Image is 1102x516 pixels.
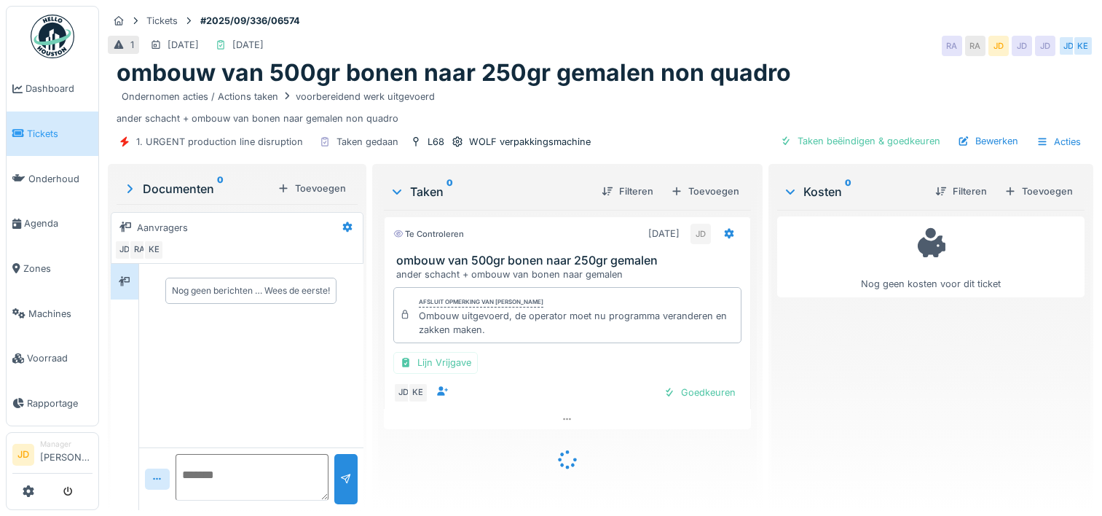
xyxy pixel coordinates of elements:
div: [DATE] [168,38,199,52]
span: Onderhoud [28,172,93,186]
div: KE [143,240,164,260]
div: Filteren [929,181,993,201]
div: [DATE] [648,227,680,241]
div: Nog geen berichten … Wees de eerste! [172,284,330,297]
li: JD [12,444,34,466]
span: Tickets [27,127,93,141]
strong: #2025/09/336/06574 [194,14,306,28]
a: Voorraad [7,336,98,381]
div: Acties [1030,131,1087,152]
div: Afsluit opmerking van [PERSON_NAME] [419,297,543,308]
h1: ombouw van 500gr bonen naar 250gr gemalen non quadro [117,59,791,87]
div: Bewerken [952,131,1024,151]
sup: 0 [446,183,453,200]
sup: 0 [217,180,224,198]
div: Te controleren [393,228,464,241]
div: JD [988,36,1009,56]
div: Toevoegen [272,179,352,198]
div: Kosten [783,183,924,200]
div: ander schacht + ombouw van bonen naar gemalen [396,267,744,281]
div: KE [1073,36,1093,56]
div: Filteren [596,181,659,201]
a: Tickets [7,112,98,157]
div: Lijn Vrijgave [393,352,478,373]
h3: ombouw van 500gr bonen naar 250gr gemalen [396,254,744,267]
div: Manager [40,439,93,450]
div: Goedkeuren [658,383,741,402]
img: Badge_color-CXgf-gQk.svg [31,15,74,58]
div: KE [408,383,428,403]
div: L68 [428,135,444,149]
div: RA [129,240,149,260]
sup: 0 [845,183,851,200]
span: Agenda [24,216,93,230]
div: JD [1035,36,1055,56]
a: JD Manager[PERSON_NAME] [12,439,93,474]
div: JD [1058,36,1079,56]
a: Machines [7,291,98,336]
div: Documenten [122,180,272,198]
a: Agenda [7,201,98,246]
span: Machines [28,307,93,321]
div: Aanvragers [137,221,188,235]
div: [DATE] [232,38,264,52]
span: Dashboard [25,82,93,95]
a: Onderhoud [7,156,98,201]
div: Ombouw uitgevoerd, de operator moet nu programma veranderen en zakken maken. [419,309,735,337]
div: Toevoegen [665,181,745,201]
div: RA [965,36,985,56]
a: Dashboard [7,66,98,112]
div: Taken gedaan [336,135,398,149]
div: JD [393,383,414,403]
a: Rapportage [7,381,98,426]
div: 1. URGENT production line disruption [136,135,303,149]
div: Tickets [146,14,178,28]
span: Rapportage [27,396,93,410]
div: JD [114,240,135,260]
a: Zones [7,246,98,292]
div: 1 [130,38,134,52]
span: Voorraad [27,351,93,365]
div: WOLF verpakkingsmachine [469,135,591,149]
div: Taken beëindigen & goedkeuren [774,131,946,151]
div: Nog geen kosten voor dit ticket [787,223,1075,291]
div: JD [1012,36,1032,56]
li: [PERSON_NAME] [40,439,93,470]
div: JD [690,224,711,244]
span: Zones [23,262,93,275]
div: Ondernomen acties / Actions taken voorbereidend werk uitgevoerd [122,90,435,103]
div: ander schacht + ombouw van bonen naar gemalen non quadro [117,87,1085,125]
div: RA [942,36,962,56]
div: Taken [390,183,590,200]
div: Toevoegen [999,181,1079,201]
